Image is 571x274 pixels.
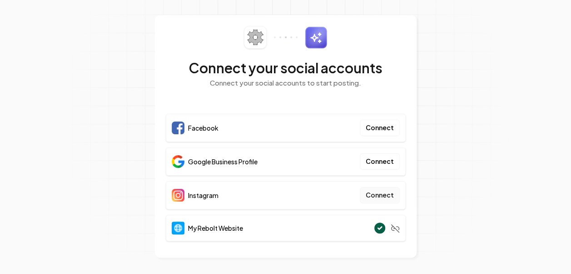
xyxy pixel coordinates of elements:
[360,187,400,203] button: Connect
[360,120,400,136] button: Connect
[305,26,327,49] img: sparkles.svg
[274,36,298,38] img: connector-dots.svg
[360,153,400,170] button: Connect
[188,123,218,132] span: Facebook
[188,191,218,200] span: Instagram
[188,223,243,233] span: My Rebolt Website
[172,155,184,168] img: Google
[166,78,406,88] p: Connect your social accounts to start posting.
[166,60,406,76] h2: Connect your social accounts
[172,122,184,134] img: Facebook
[172,222,184,234] img: Website
[172,189,184,202] img: Instagram
[188,157,258,166] span: Google Business Profile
